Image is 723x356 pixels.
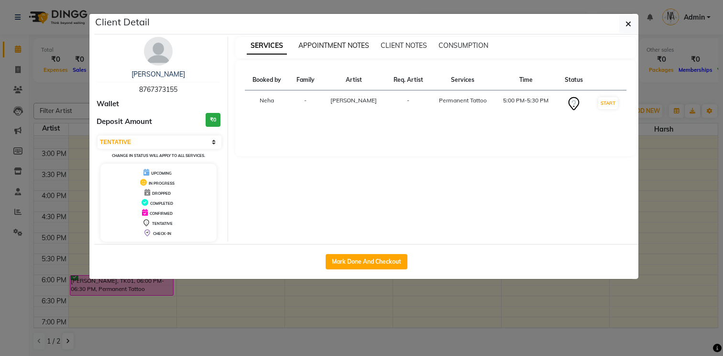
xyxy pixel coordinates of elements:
[245,70,289,90] th: Booked by
[385,70,431,90] th: Req. Artist
[153,231,171,236] span: CHECK-IN
[438,41,488,50] span: CONSUMPTION
[381,41,427,50] span: CLIENT NOTES
[152,221,173,226] span: TENTATIVE
[131,70,185,78] a: [PERSON_NAME]
[149,181,175,186] span: IN PROGRESS
[330,97,377,104] span: [PERSON_NAME]
[152,191,171,196] span: DROPPED
[326,254,407,269] button: Mark Done And Checkout
[598,97,618,109] button: START
[97,99,119,110] span: Wallet
[322,70,386,90] th: Artist
[494,70,557,90] th: Time
[245,90,289,118] td: Neha
[557,70,590,90] th: Status
[150,201,173,206] span: COMPLETED
[494,90,557,118] td: 5:00 PM-5:30 PM
[97,116,152,127] span: Deposit Amount
[95,15,150,29] h5: Client Detail
[144,37,173,66] img: avatar
[289,70,321,90] th: Family
[206,113,220,127] h3: ₹0
[150,211,173,216] span: CONFIRMED
[298,41,369,50] span: APPOINTMENT NOTES
[139,85,177,94] span: 8767373155
[385,90,431,118] td: -
[151,171,172,176] span: UPCOMING
[289,90,321,118] td: -
[247,37,287,55] span: SERVICES
[112,153,205,158] small: Change in status will apply to all services.
[431,70,494,90] th: Services
[437,96,489,105] div: Permanent Tattoo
